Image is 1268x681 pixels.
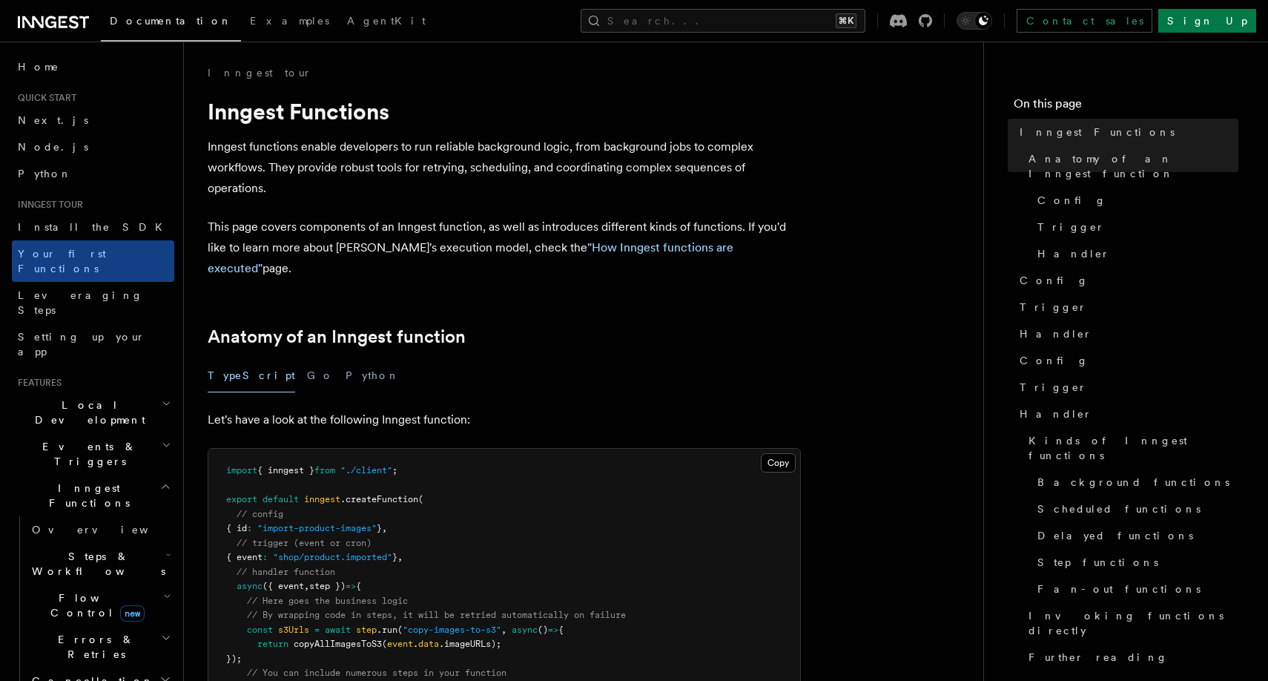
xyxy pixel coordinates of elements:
span: Your first Functions [18,248,106,274]
span: Kinds of Inngest functions [1028,433,1238,463]
span: Home [18,59,59,74]
span: copyAllImagesToS3 [294,639,382,649]
span: Delayed functions [1037,528,1193,543]
a: Trigger [1031,214,1238,240]
a: Config [1031,187,1238,214]
span: "shop/product.imported" [273,552,392,562]
a: Trigger [1014,374,1238,401]
span: s3Urls [278,625,309,635]
a: Anatomy of an Inngest function [1023,145,1238,187]
a: Inngest tour [208,65,311,80]
span: Python [18,168,72,180]
span: Overview [32,524,185,536]
span: Inngest tour [12,199,83,211]
a: Kinds of Inngest functions [1023,427,1238,469]
button: Events & Triggers [12,433,174,475]
span: from [314,465,335,476]
button: Python [346,359,400,392]
span: return [257,639,288,649]
span: Scheduled functions [1037,501,1201,516]
a: Setting up your app [12,323,174,365]
a: Documentation [101,4,241,42]
a: Invoking functions directly [1023,602,1238,644]
span: // config [237,509,283,519]
span: Handler [1020,326,1092,341]
span: { [356,581,361,591]
button: Copy [761,453,796,473]
span: // By wrapping code in steps, it will be retried automatically on failure [247,610,626,620]
a: Examples [241,4,338,40]
span: Config [1037,193,1106,208]
p: This page covers components of an Inngest function, as well as introduces different kinds of func... [208,217,801,279]
a: Overview [26,516,174,543]
span: Examples [250,15,329,27]
span: Anatomy of an Inngest function [1028,151,1238,181]
button: Steps & Workflows [26,543,174,585]
span: } [392,552,397,562]
a: Next.js [12,107,174,134]
span: // trigger (event or cron) [237,538,372,548]
a: Contact sales [1017,9,1152,33]
span: : [247,523,252,533]
span: ( [397,625,403,635]
span: // handler function [237,567,335,577]
button: Go [307,359,334,392]
span: AgentKit [347,15,426,27]
span: "import-product-images" [257,523,377,533]
kbd: ⌘K [836,13,856,28]
span: Handler [1020,407,1092,421]
a: Background functions [1031,469,1238,496]
button: Search...⌘K [581,9,865,33]
span: async [237,581,262,591]
span: Invoking functions directly [1028,608,1238,638]
button: TypeScript [208,359,295,392]
span: => [548,625,558,635]
span: Features [12,377,62,389]
span: , [382,523,387,533]
span: "./client" [340,465,392,476]
span: Background functions [1037,475,1229,490]
span: ( [382,639,387,649]
a: Sign Up [1158,9,1256,33]
p: Inngest functions enable developers to run reliable background logic, from background jobs to com... [208,136,801,199]
a: Fan-out functions [1031,576,1238,602]
span: data [418,639,439,649]
span: => [346,581,356,591]
span: () [538,625,548,635]
span: "copy-images-to-s3" [403,625,501,635]
a: Config [1014,267,1238,294]
p: Let's have a look at the following Inngest function: [208,409,801,430]
span: , [501,625,506,635]
span: Trigger [1020,380,1087,395]
span: } [377,523,382,533]
span: .run [377,625,397,635]
span: Install the SDK [18,221,171,233]
span: ( [418,494,423,504]
button: Local Development [12,392,174,433]
span: // You can include numerous steps in your function [247,668,506,678]
a: AgentKit [338,4,435,40]
span: Trigger [1037,220,1105,234]
span: Config [1020,273,1089,288]
a: Anatomy of an Inngest function [208,326,466,347]
span: }); [226,654,242,664]
span: inngest [304,494,340,504]
a: Trigger [1014,294,1238,320]
span: Flow Control [26,590,163,620]
span: { event [226,552,262,562]
span: = [314,625,320,635]
a: Handler [1014,320,1238,347]
a: Install the SDK [12,214,174,240]
span: Documentation [110,15,232,27]
button: Flow Controlnew [26,585,174,626]
span: { inngest } [257,465,314,476]
a: Handler [1014,401,1238,427]
span: , [397,552,403,562]
span: . [413,639,418,649]
a: Inngest Functions [1014,119,1238,145]
span: Node.js [18,141,88,153]
span: async [512,625,538,635]
span: ; [392,465,397,476]
a: Your first Functions [12,240,174,282]
span: ({ event [262,581,304,591]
